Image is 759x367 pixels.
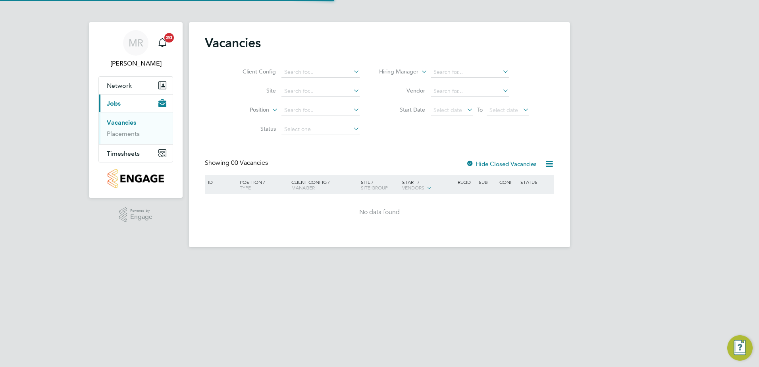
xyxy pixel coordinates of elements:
[379,87,425,94] label: Vendor
[107,119,136,126] a: Vacancies
[99,112,173,144] div: Jobs
[361,184,388,191] span: Site Group
[289,175,359,194] div: Client Config /
[99,145,173,162] button: Timesheets
[99,77,173,94] button: Network
[230,125,276,132] label: Status
[518,175,553,189] div: Status
[230,87,276,94] label: Site
[231,159,268,167] span: 00 Vacancies
[108,169,164,188] img: countryside-properties-logo-retina.png
[107,100,121,107] span: Jobs
[281,86,360,97] input: Search for...
[130,214,152,220] span: Engage
[291,184,315,191] span: Manager
[475,104,485,115] span: To
[89,22,183,198] nav: Main navigation
[456,175,476,189] div: Reqd
[240,184,251,191] span: Type
[98,59,173,68] span: Mark Reece
[223,106,269,114] label: Position
[379,106,425,113] label: Start Date
[98,30,173,68] a: MR[PERSON_NAME]
[359,175,401,194] div: Site /
[129,38,143,48] span: MR
[373,68,418,76] label: Hiring Manager
[206,208,553,216] div: No data found
[230,68,276,75] label: Client Config
[98,169,173,188] a: Go to home page
[431,86,509,97] input: Search for...
[727,335,753,361] button: Engage Resource Center
[107,150,140,157] span: Timesheets
[400,175,456,195] div: Start /
[477,175,497,189] div: Sub
[466,160,537,168] label: Hide Closed Vacancies
[281,105,360,116] input: Search for...
[130,207,152,214] span: Powered by
[497,175,518,189] div: Conf
[433,106,462,114] span: Select date
[281,124,360,135] input: Select one
[206,175,234,189] div: ID
[107,130,140,137] a: Placements
[119,207,153,222] a: Powered byEngage
[154,30,170,56] a: 20
[164,33,174,42] span: 20
[205,35,261,51] h2: Vacancies
[402,184,424,191] span: Vendors
[489,106,518,114] span: Select date
[281,67,360,78] input: Search for...
[234,175,289,194] div: Position /
[431,67,509,78] input: Search for...
[107,82,132,89] span: Network
[99,95,173,112] button: Jobs
[205,159,270,167] div: Showing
